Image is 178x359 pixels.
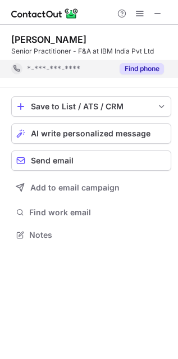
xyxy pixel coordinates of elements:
span: Send email [31,156,74,165]
button: Notes [11,227,171,243]
img: ContactOut v5.3.10 [11,7,79,20]
div: Senior Practitioner - F&A at IBM India Pvt Ltd [11,46,171,56]
button: Add to email campaign [11,178,171,198]
button: Send email [11,150,171,171]
span: Notes [29,230,167,240]
button: AI write personalized message [11,123,171,144]
span: Add to email campaign [30,183,120,192]
span: Find work email [29,207,167,218]
div: [PERSON_NAME] [11,34,86,45]
span: AI write personalized message [31,129,150,138]
button: Find work email [11,205,171,220]
div: Save to List / ATS / CRM [31,102,152,111]
button: Reveal Button [120,63,164,74]
button: save-profile-one-click [11,96,171,117]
